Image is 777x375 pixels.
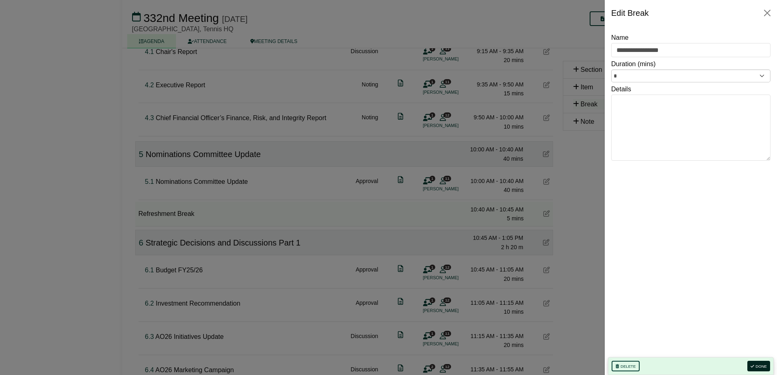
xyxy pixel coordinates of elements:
[611,84,631,95] label: Details
[761,6,774,19] button: Close
[747,361,770,371] button: Done
[611,32,629,43] label: Name
[611,6,649,19] div: Edit Break
[611,59,655,69] label: Duration (mins)
[612,361,640,371] button: Delete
